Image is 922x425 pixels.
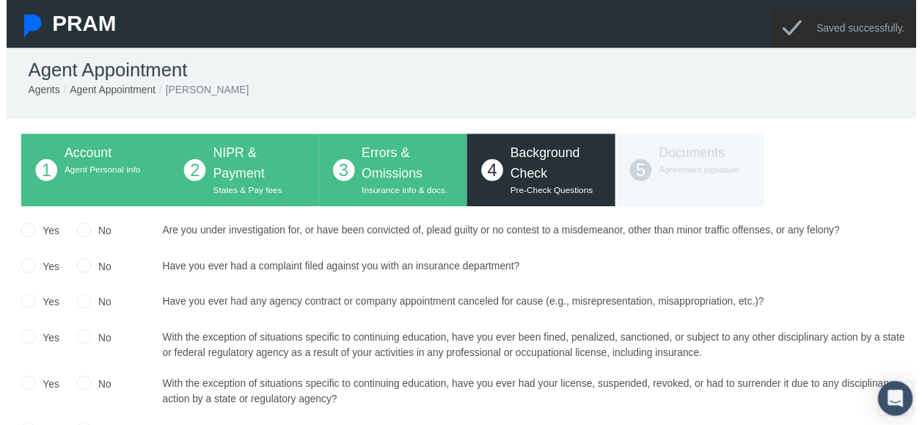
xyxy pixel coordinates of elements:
p: Insurance info & docs. [360,186,452,200]
label: Yes [29,381,54,397]
div: Open Intercom Messenger [883,386,918,421]
li: Agent Appointment [54,83,151,99]
label: No [86,381,106,397]
span: 4 [481,161,503,184]
img: Pram Partner [15,15,38,38]
span: Background Check [511,148,581,183]
label: Yes [29,298,54,314]
span: Errors & Omissions [360,148,422,183]
p: Agent Personal info [59,165,150,179]
h1: Agent Appointment [22,60,911,83]
label: No [86,226,106,242]
span: Account [59,148,106,162]
label: No [86,298,106,314]
label: Yes [29,226,54,242]
span: 3 [331,161,353,184]
span: PRAM [46,12,111,36]
li: Agents [22,83,54,99]
span: 2 [180,161,202,184]
label: No [86,262,106,278]
p: States & Pay fees [209,186,301,200]
li: [PERSON_NAME] [151,83,246,99]
span: NIPR & Payment [209,148,261,183]
span: 1 [29,161,51,184]
label: No [86,334,106,350]
label: Yes [29,262,54,278]
p: Pre-Check Questions [511,186,602,200]
label: Yes [29,334,54,350]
